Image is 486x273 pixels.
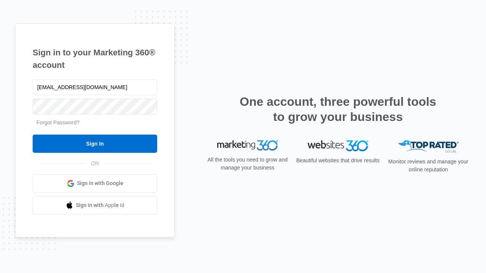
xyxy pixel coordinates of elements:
[33,79,157,95] input: Email
[77,179,123,187] span: Sign in with Google
[86,160,104,168] span: OR
[237,94,439,124] h2: One account, three powerful tools to grow your business
[205,156,290,172] p: All the tools you need to grow and manage your business
[308,140,368,151] img: Websites 360
[33,196,157,215] a: Sign in with Apple Id
[295,157,380,165] p: Beautiful websites that drive results
[386,158,471,174] p: Monitor reviews and manage your online reputation
[76,201,125,209] span: Sign in with Apple Id
[36,119,80,126] a: Forgot Password?
[33,174,157,193] a: Sign in with Google
[33,46,157,71] h1: Sign in to your Marketing 360® account
[398,140,459,153] img: Top Rated Local
[217,140,278,151] img: Marketing 360
[33,135,157,153] input: Sign In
